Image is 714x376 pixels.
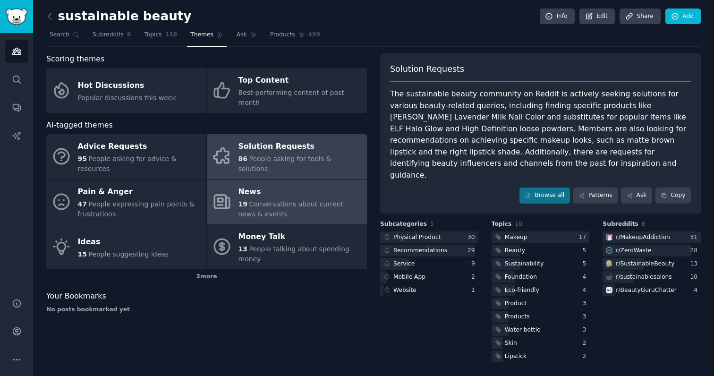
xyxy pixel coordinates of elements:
[165,31,178,39] span: 138
[583,326,590,334] div: 3
[492,337,590,349] a: Skin2
[694,286,701,295] div: 4
[380,271,478,283] a: Mobile App2
[505,326,541,334] div: Water bottle
[270,31,295,39] span: Products
[89,27,134,47] a: Subreddits6
[238,155,331,172] span: People asking for tools & solutions
[471,260,478,268] div: 9
[583,352,590,361] div: 2
[467,247,478,255] div: 29
[603,258,701,270] a: SustainableBeautyr/SustainableBeauty13
[515,221,522,227] span: 10
[579,233,590,242] div: 17
[46,224,206,269] a: Ideas15People suggesting ideas
[471,286,478,295] div: 1
[50,31,69,39] span: Search
[616,286,677,295] div: r/ BeautyGuruChatter
[583,273,590,282] div: 4
[606,287,612,293] img: BeautyGuruChatter
[238,89,344,106] span: Best-performing content of past month
[380,284,478,296] a: Website1
[187,27,227,47] a: Themes
[78,234,169,249] div: Ideas
[606,260,612,267] img: SustainableBeauty
[78,139,202,154] div: Advice Requests
[540,9,575,25] a: Info
[238,245,349,263] span: People talking about spending money
[393,260,415,268] div: Service
[207,68,367,113] a: Top ContentBest-performing content of past month
[492,245,590,256] a: Beauty5
[505,313,530,321] div: Products
[46,269,367,284] div: 2 more
[238,230,362,245] div: Money Talk
[93,31,124,39] span: Subreddits
[621,188,652,204] a: Ask
[233,27,260,47] a: Ask
[78,155,87,162] span: 95
[492,271,590,283] a: Foundation4
[46,134,206,179] a: Advice Requests95People asking for advice & resources
[492,231,590,243] a: Makeup17
[579,9,615,25] a: Edit
[390,88,691,181] div: The sustainable beauty community on Reddit is actively seeking solutions for various beauty-relat...
[690,233,701,242] div: 31
[583,247,590,255] div: 5
[267,27,323,47] a: Products499
[46,27,83,47] a: Search
[616,233,670,242] div: r/ MakeupAddiction
[583,299,590,308] div: 3
[380,220,427,229] span: Subcategories
[492,258,590,270] a: Sustainability5
[88,250,169,258] span: People suggesting ideas
[380,245,478,256] a: Recommendations29
[505,233,527,242] div: Makeup
[190,31,213,39] span: Themes
[238,139,362,154] div: Solution Requests
[308,31,321,39] span: 499
[127,31,131,39] span: 6
[665,9,701,25] a: Add
[505,339,517,348] div: Skin
[78,250,87,258] span: 15
[642,221,646,227] span: 6
[78,78,176,93] div: Hot Discussions
[141,27,180,47] a: Topics138
[393,286,416,295] div: Website
[238,184,362,199] div: News
[519,188,570,204] a: Browse all
[690,247,701,255] div: 28
[583,260,590,268] div: 5
[620,9,660,25] a: Share
[583,286,590,295] div: 4
[238,200,344,218] span: Conversations about current news & events
[207,224,367,269] a: Money Talk13People talking about spending money
[78,94,176,102] span: Popular discussions this week
[471,273,478,282] div: 2
[505,286,539,295] div: Eco-friendly
[393,247,447,255] div: Recommendations
[6,9,27,25] img: GummySearch logo
[505,260,544,268] div: Sustainability
[492,298,590,309] a: Product3
[238,73,362,88] div: Top Content
[78,155,177,172] span: People asking for advice & resources
[505,247,525,255] div: Beauty
[46,68,206,113] a: Hot DiscussionsPopular discussions this week
[380,258,478,270] a: Service9
[606,234,612,240] img: MakeupAddiction
[430,221,434,227] span: 5
[616,247,651,255] div: r/ ZeroWaste
[505,299,527,308] div: Product
[616,273,671,282] div: r/ sustainablesalons
[616,260,674,268] div: r/ SustainableBeauty
[505,352,527,361] div: Lipstick
[583,313,590,321] div: 3
[46,9,191,24] h2: sustainable beauty
[583,339,590,348] div: 2
[492,284,590,296] a: Eco-friendly4
[505,273,537,282] div: Foundation
[393,233,441,242] div: Physical Product
[603,231,701,243] a: MakeupAddictionr/MakeupAddiction31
